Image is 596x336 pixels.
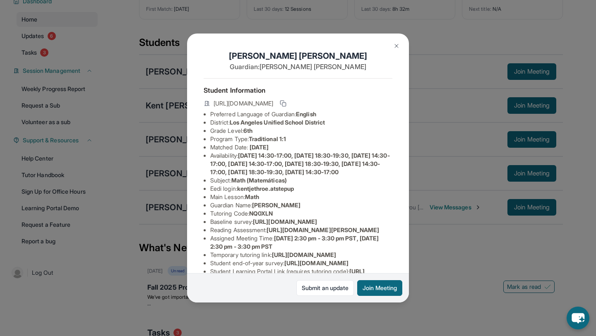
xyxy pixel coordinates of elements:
[567,307,589,329] button: chat-button
[253,218,317,225] span: [URL][DOMAIN_NAME]
[250,144,269,151] span: [DATE]
[357,280,402,296] button: Join Meeting
[278,98,288,108] button: Copy link
[210,201,392,209] li: Guardian Name :
[210,110,392,118] li: Preferred Language of Guardian:
[210,151,392,176] li: Availability:
[272,251,336,258] span: [URL][DOMAIN_NAME]
[210,267,392,284] li: Student Learning Portal Link (requires tutoring code) :
[243,127,252,134] span: 6th
[204,50,392,62] h1: [PERSON_NAME] [PERSON_NAME]
[210,118,392,127] li: District:
[237,185,294,192] span: kentjethroe.atstepup
[296,110,316,118] span: English
[210,193,392,201] li: Main Lesson :
[210,218,392,226] li: Baseline survey :
[210,251,392,259] li: Temporary tutoring link :
[204,62,392,72] p: Guardian: [PERSON_NAME] [PERSON_NAME]
[210,143,392,151] li: Matched Date:
[249,135,286,142] span: Traditional 1:1
[231,177,287,184] span: Math (Matemáticas)
[204,85,392,95] h4: Student Information
[210,234,392,251] li: Assigned Meeting Time :
[267,226,379,233] span: [URL][DOMAIN_NAME][PERSON_NAME]
[210,226,392,234] li: Reading Assessment :
[210,176,392,185] li: Subject :
[296,280,354,296] a: Submit an update
[249,210,273,217] span: NQ0XLN
[210,135,392,143] li: Program Type:
[230,119,325,126] span: Los Angeles Unified School District
[393,43,400,49] img: Close Icon
[210,152,390,175] span: [DATE] 14:30-17:00, [DATE] 18:30-19:30, [DATE] 14:30-17:00, [DATE] 14:30-17:00, [DATE] 18:30-19:3...
[210,185,392,193] li: Eedi login :
[284,259,348,266] span: [URL][DOMAIN_NAME]
[210,127,392,135] li: Grade Level:
[245,193,259,200] span: Math
[252,202,300,209] span: [PERSON_NAME]
[210,209,392,218] li: Tutoring Code :
[210,235,379,250] span: [DATE] 2:30 pm - 3:30 pm PST, [DATE] 2:30 pm - 3:30 pm PST
[214,99,273,108] span: [URL][DOMAIN_NAME]
[210,259,392,267] li: Student end-of-year survey :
